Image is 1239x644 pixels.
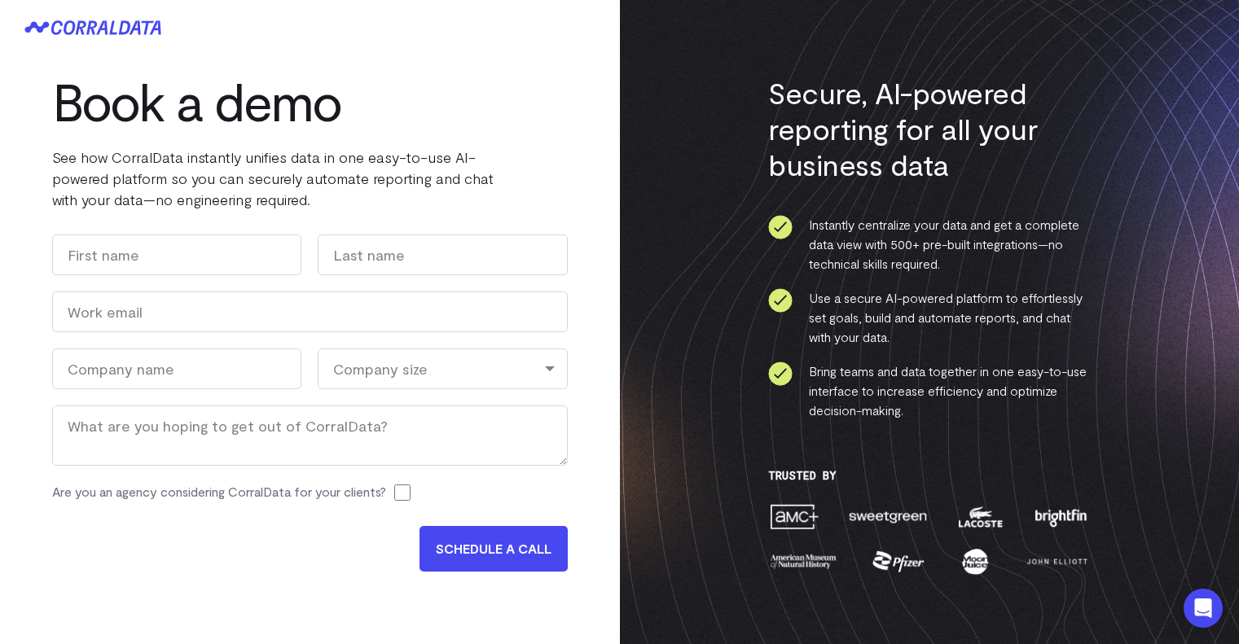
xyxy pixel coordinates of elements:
h3: Trusted By [768,469,1090,482]
li: Bring teams and data together in one easy-to-use interface to increase efficiency and optimize de... [768,361,1090,420]
p: See how CorralData instantly unifies data in one easy-to-use AI-powered platform so you can secur... [52,147,541,210]
li: Use a secure AI-powered platform to effortlessly set goals, build and automate reports, and chat ... [768,288,1090,347]
input: Last name [318,234,567,275]
h3: Secure, AI-powered reporting for all your business data [768,75,1090,182]
div: Company size [318,348,567,389]
li: Instantly centralize your data and get a complete data view with 500+ pre-built integrations—no t... [768,215,1090,274]
h1: Book a demo [52,72,541,130]
input: Work email [52,291,568,332]
label: Are you an agency considering CorralData for your clients? [52,482,386,502]
input: Company name [52,348,301,389]
input: First name [52,234,301,275]
input: SCHEDULE A CALL [420,526,568,572]
div: Open Intercom Messenger [1184,589,1223,628]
